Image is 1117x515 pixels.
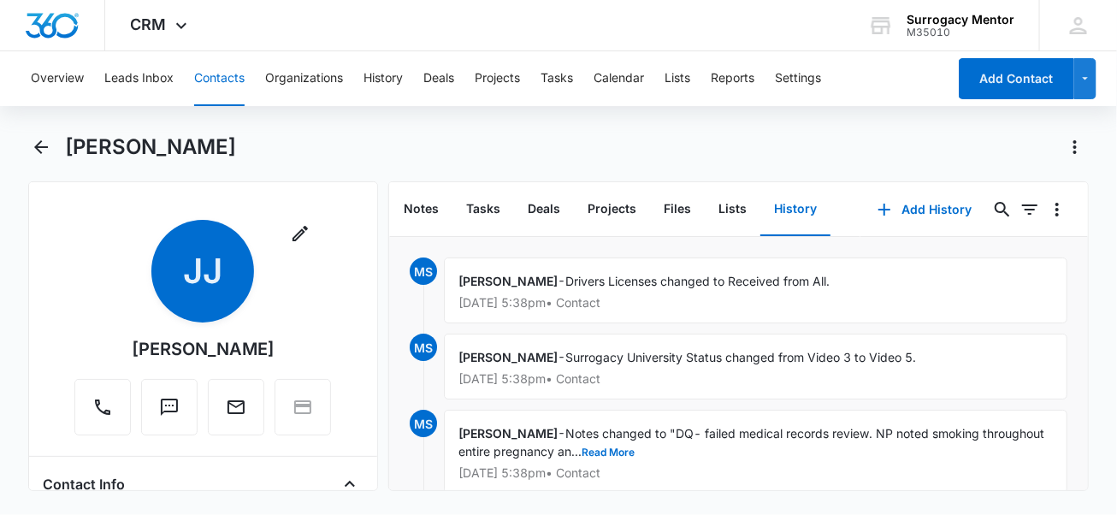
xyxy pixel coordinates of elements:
[194,51,245,106] button: Contacts
[907,13,1014,27] div: account name
[574,183,650,236] button: Projects
[390,183,452,236] button: Notes
[452,183,514,236] button: Tasks
[265,51,343,106] button: Organizations
[458,426,558,441] span: [PERSON_NAME]
[458,426,1048,459] span: Notes changed to "DQ- failed medical records review. NP noted smoking throughout entire pregnancy...
[775,51,821,106] button: Settings
[1043,196,1071,223] button: Overflow Menu
[151,220,254,323] span: JJ
[860,189,989,230] button: Add History
[458,467,1053,479] p: [DATE] 5:38pm • Contact
[444,334,1067,400] div: -
[208,379,264,435] button: Email
[514,183,574,236] button: Deals
[475,51,520,106] button: Projects
[132,336,275,362] div: [PERSON_NAME]
[594,51,644,106] button: Calendar
[444,410,1067,494] div: -
[43,474,125,494] h4: Contact Info
[363,51,403,106] button: History
[907,27,1014,38] div: account id
[665,51,690,106] button: Lists
[705,183,760,236] button: Lists
[74,405,131,420] a: Call
[410,334,437,361] span: MS
[760,183,830,236] button: History
[104,51,174,106] button: Leads Inbox
[31,51,84,106] button: Overview
[74,379,131,435] button: Call
[208,405,264,420] a: Email
[141,405,198,420] a: Text
[458,274,558,288] span: [PERSON_NAME]
[650,183,705,236] button: Files
[989,196,1016,223] button: Search...
[458,297,1053,309] p: [DATE] 5:38pm • Contact
[141,379,198,435] button: Text
[444,257,1067,323] div: -
[541,51,573,106] button: Tasks
[410,257,437,285] span: MS
[711,51,754,106] button: Reports
[565,350,916,364] span: Surrogacy University Status changed from Video 3 to Video 5.
[582,447,635,458] button: Read More
[565,274,830,288] span: Drivers Licenses changed to Received from All.
[131,15,167,33] span: CRM
[28,133,55,161] button: Back
[1061,133,1089,161] button: Actions
[959,58,1074,99] button: Add Contact
[410,410,437,437] span: MS
[458,350,558,364] span: [PERSON_NAME]
[65,134,236,160] h1: [PERSON_NAME]
[336,471,363,498] button: Close
[423,51,454,106] button: Deals
[1016,196,1043,223] button: Filters
[458,373,1053,385] p: [DATE] 5:38pm • Contact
